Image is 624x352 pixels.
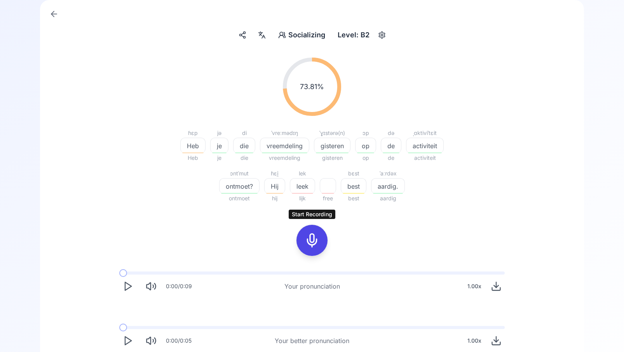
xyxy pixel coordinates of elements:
[341,194,366,203] span: best
[464,333,485,348] div: 1.00 x
[381,141,401,151] span: de
[341,182,366,191] span: best
[371,194,405,203] span: aardig
[119,278,136,295] button: Play
[355,153,376,163] span: op
[314,128,350,138] div: ˈɣɪstərə(n)
[264,194,285,203] span: hij
[355,128,376,138] div: ɔp
[265,182,285,191] span: Hij
[180,128,206,138] div: ɦɛp
[335,28,373,42] div: Level: B2
[284,282,340,291] div: Your pronunciation
[406,141,443,151] span: activiteit
[275,28,328,42] button: Socializing
[314,153,350,163] span: gisteren
[210,128,228,138] div: jə
[166,337,192,345] div: 0:00 / 0:05
[220,182,259,191] span: ontmoet?
[260,141,309,151] span: vreemdeling
[260,138,309,153] button: vreemdeling
[264,169,285,178] div: ɦɛi̯
[180,138,206,153] button: Heb
[234,141,255,151] span: die
[290,178,315,194] button: leek
[288,30,325,40] span: Socializing
[119,332,136,349] button: Play
[260,128,309,138] div: ˈvreːmədɪŋ
[381,128,401,138] div: də
[166,282,192,290] div: 0:00 / 0:09
[210,138,228,153] button: je
[406,138,444,153] button: activiteit
[211,141,228,151] span: je
[314,141,350,151] span: gisteren
[180,153,206,163] span: Heb
[371,182,404,191] span: aardig.
[355,138,376,153] button: op
[488,332,505,349] button: Download audio
[219,194,260,203] span: ontmoet
[264,178,285,194] button: Hij
[320,194,336,203] span: free
[314,138,350,153] button: gisteren
[381,153,401,163] span: de
[290,182,315,191] span: leek
[300,81,324,92] span: 73.81 %
[406,128,444,138] div: ˌɑktiviˈtɛit
[341,169,366,178] div: bɛst
[219,169,260,178] div: ɔntˈmut
[260,153,309,163] span: vreemdeling
[233,153,255,163] span: die
[371,169,405,178] div: ˈaːrdəx
[290,169,315,178] div: lek
[233,138,255,153] button: die
[143,278,160,295] button: Mute
[233,128,255,138] div: di
[341,178,366,194] button: best
[335,28,388,42] button: Level: B2
[210,153,228,163] span: je
[219,178,260,194] button: ontmoet?
[289,210,335,219] div: Start Recording
[181,141,205,151] span: Heb
[143,332,160,349] button: Mute
[371,178,405,194] button: aardig.
[275,336,349,345] div: Your better pronunciation
[406,153,444,163] span: activiteit
[290,194,315,203] span: lijk
[464,278,485,294] div: 1.00 x
[381,138,401,153] button: de
[356,141,376,151] span: op
[488,278,505,295] button: Download audio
